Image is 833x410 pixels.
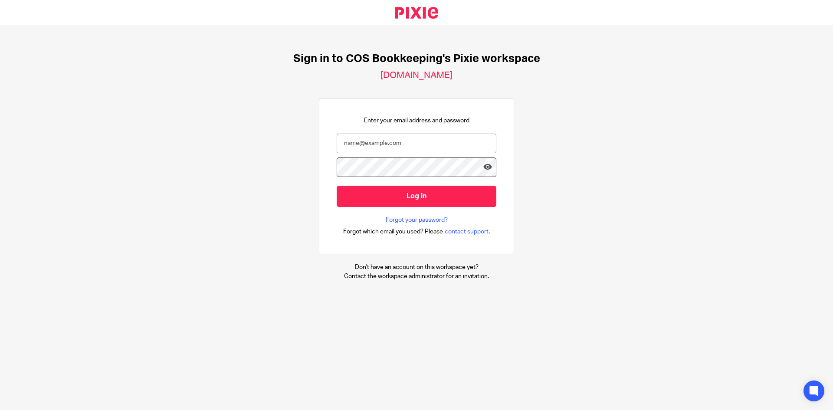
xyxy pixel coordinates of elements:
[344,272,489,281] p: Contact the workspace administrator for an invitation.
[344,263,489,272] p: Don't have an account on this workspace yet?
[445,227,489,236] span: contact support
[343,226,490,236] div: .
[293,52,540,66] h1: Sign in to COS Bookkeeping's Pixie workspace
[337,134,496,153] input: name@example.com
[337,186,496,207] input: Log in
[386,216,448,224] a: Forgot your password?
[364,116,469,125] p: Enter your email address and password
[343,227,443,236] span: Forgot which email you used? Please
[380,70,453,81] h2: [DOMAIN_NAME]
